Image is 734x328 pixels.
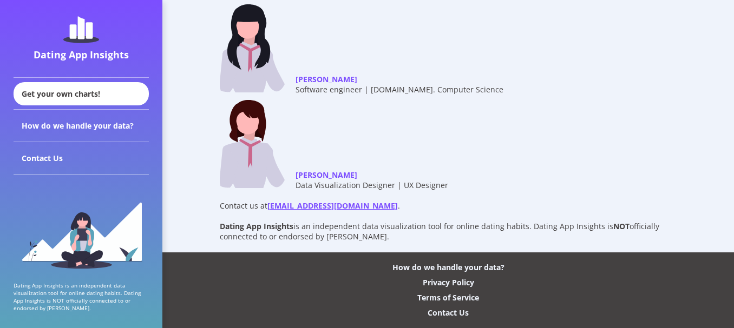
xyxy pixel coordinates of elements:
[296,74,357,84] a: [PERSON_NAME]
[220,221,293,231] b: Dating App Insights
[21,201,142,269] img: sidebar_girl.91b9467e.svg
[63,16,99,43] img: dating-app-insights-logo.5abe6921.svg
[14,82,149,105] div: Get your own charts!
[14,282,149,312] p: Dating App Insights is an independent data visualization tool for online dating habits. Dating Ap...
[14,142,149,175] div: Contact Us
[423,277,474,287] div: Privacy Policy
[220,4,285,92] img: person1.1d23d120.svg
[296,180,448,190] div: Data Visualization Designer | UX Designer
[296,170,357,180] a: [PERSON_NAME]
[267,200,398,211] a: [EMAIL_ADDRESS][DOMAIN_NAME]
[220,221,677,242] div: is an independent data visualization tool for online dating habits. Dating App Insights is offici...
[220,200,677,211] div: Contact us at .
[14,110,149,142] div: How do we handle your data?
[296,84,503,95] div: Software engineer | [DOMAIN_NAME]. Computer Science
[392,262,504,272] div: How do we handle your data?
[417,292,479,303] div: Terms of Service
[428,307,469,318] div: Contact Us
[220,100,285,188] img: person2.233e0a7a.svg
[613,221,630,231] b: NOT
[16,48,146,61] div: Dating App Insights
